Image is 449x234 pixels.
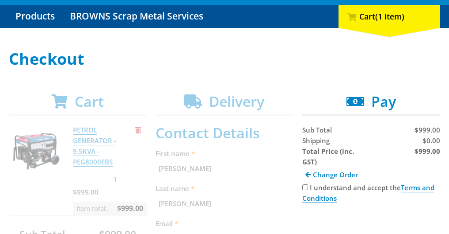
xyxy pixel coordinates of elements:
[302,167,361,182] a: Change Order
[63,5,210,28] a: Go to the BROWNS Scrap Metal Services page
[9,50,440,68] h1: Checkout
[415,125,440,134] span: $999.00
[339,5,440,28] div: Cart
[415,147,440,156] strong: $999.00
[375,11,404,22] span: (1 item)
[313,170,358,179] span: Change Order
[9,5,61,28] a: Go to the Products page
[302,183,434,203] label: I understand and accept the
[302,125,332,134] span: Sub Total
[302,147,354,166] strong: Total Price (inc. GST)
[422,136,440,145] span: $0.00
[371,92,396,111] span: Pay
[302,184,308,190] input: Please accept the terms and conditions.
[302,136,330,145] span: Shipping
